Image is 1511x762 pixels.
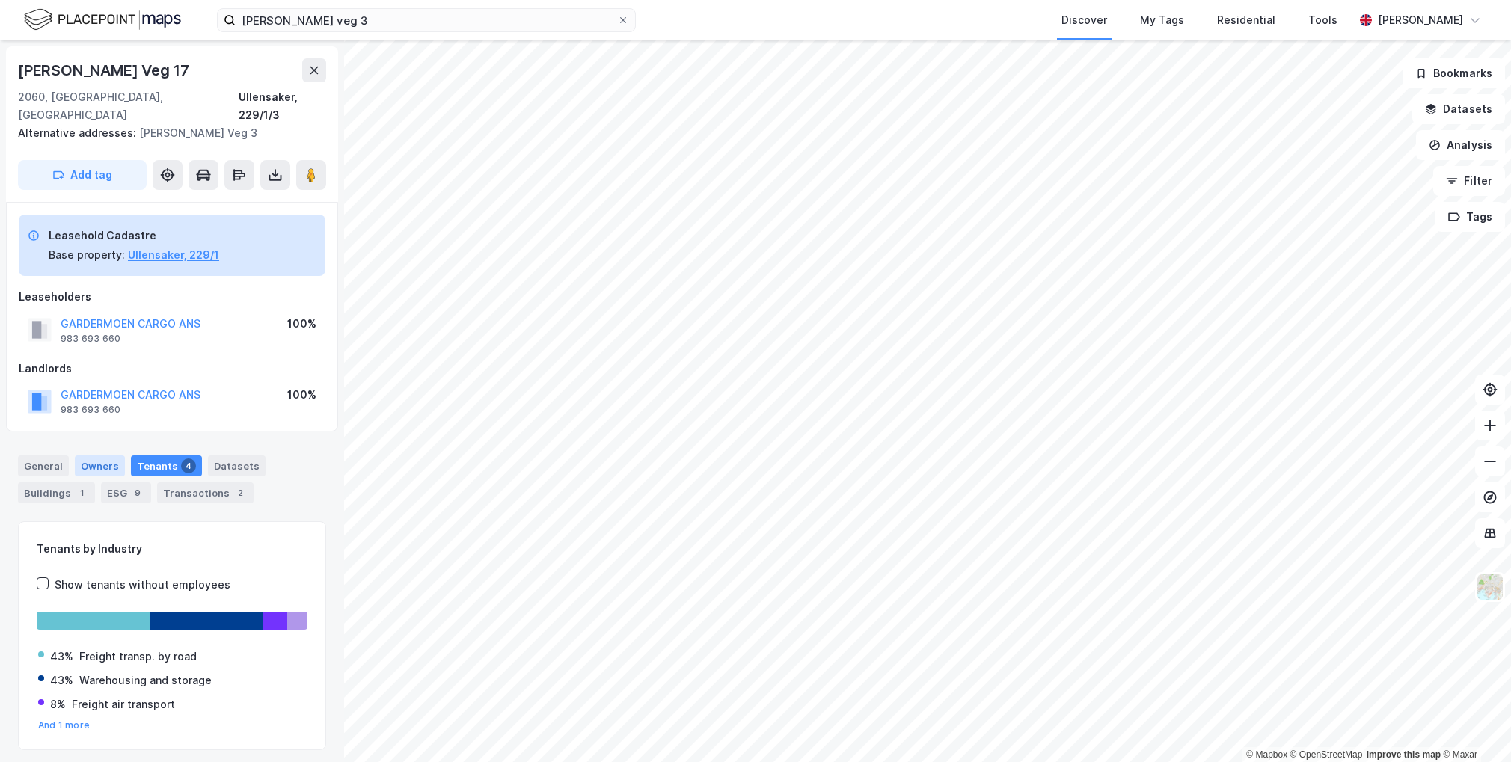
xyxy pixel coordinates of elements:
[1140,11,1184,29] div: My Tags
[18,482,95,503] div: Buildings
[1217,11,1275,29] div: Residential
[1412,94,1505,124] button: Datasets
[130,485,145,500] div: 9
[1433,166,1505,196] button: Filter
[50,695,66,713] div: 8%
[18,126,139,139] span: Alternative addresses:
[74,485,89,500] div: 1
[233,485,248,500] div: 2
[18,88,239,124] div: 2060, [GEOGRAPHIC_DATA], [GEOGRAPHIC_DATA]
[18,58,192,82] div: [PERSON_NAME] Veg 17
[37,540,307,558] div: Tenants by Industry
[181,458,196,473] div: 4
[79,648,197,666] div: Freight transp. by road
[75,455,125,476] div: Owners
[131,455,202,476] div: Tenants
[19,288,325,306] div: Leaseholders
[1476,573,1504,601] img: Z
[1367,749,1441,760] a: Improve this map
[61,333,120,345] div: 983 693 660
[18,160,147,190] button: Add tag
[1246,749,1287,760] a: Mapbox
[1308,11,1337,29] div: Tools
[1416,130,1505,160] button: Analysis
[38,719,90,731] button: And 1 more
[49,227,219,245] div: Leasehold Cadastre
[50,648,73,666] div: 43%
[24,7,181,33] img: logo.f888ab2527a4732fd821a326f86c7f29.svg
[18,124,314,142] div: [PERSON_NAME] Veg 3
[72,695,175,713] div: Freight air transport
[208,455,266,476] div: Datasets
[1435,202,1505,232] button: Tags
[19,360,325,378] div: Landlords
[1061,11,1107,29] div: Discover
[1290,749,1363,760] a: OpenStreetMap
[239,88,326,124] div: Ullensaker, 229/1/3
[61,404,120,416] div: 983 693 660
[101,482,151,503] div: ESG
[1378,11,1463,29] div: [PERSON_NAME]
[128,246,219,264] button: Ullensaker, 229/1
[1403,58,1505,88] button: Bookmarks
[50,672,73,689] div: 43%
[236,9,617,31] input: Search by address, cadastre, landlords, tenants or people
[1436,690,1511,762] iframe: Chat Widget
[287,315,316,333] div: 100%
[18,455,69,476] div: General
[49,246,125,264] div: Base property:
[55,576,230,594] div: Show tenants without employees
[79,672,212,689] div: Warehousing and storage
[157,482,254,503] div: Transactions
[287,386,316,404] div: 100%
